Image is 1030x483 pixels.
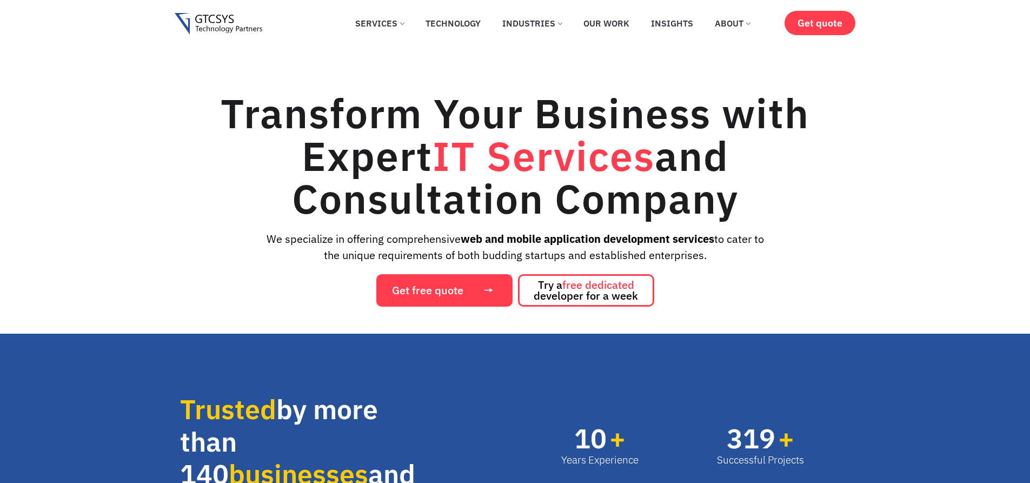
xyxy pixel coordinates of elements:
div: We specialize in offering comprehensive to cater to the unique requirements of both budding start... [175,231,856,263]
span: Try a developer for a week [534,280,638,301]
span: Trusted [180,392,276,427]
h1: Transform Your Business with Expert and Consultation Company [175,92,856,220]
span: 10 [574,425,607,452]
div: Successful Projects [717,452,804,468]
span: Get quote [798,17,842,29]
a: Get quote [785,11,855,35]
span: + [778,425,804,452]
a: Get free quote [376,274,513,307]
span: Get free quote [392,285,463,296]
span: + [609,425,639,452]
a: Technology [417,11,489,35]
span: 319 [727,425,775,452]
div: Years Experience [561,452,639,468]
a: Services [347,11,412,35]
a: About [707,11,758,35]
a: Our Work [575,11,637,35]
strong: web and mobile application development services [461,231,714,246]
span: free dedicated [562,277,634,292]
span: IT Services [433,129,655,182]
img: Gtcsys logo [175,13,263,35]
a: Industries [494,11,570,35]
a: Insights [643,11,701,35]
a: Try afree dedicated developer for a week [518,274,654,307]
